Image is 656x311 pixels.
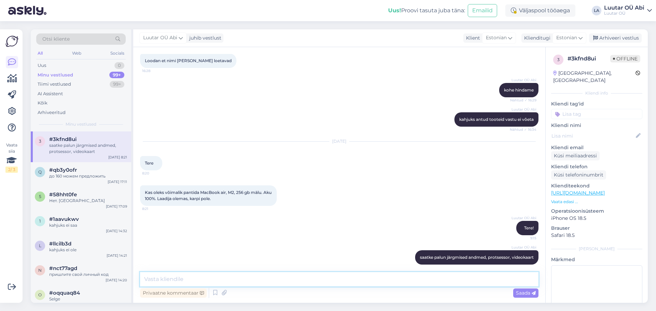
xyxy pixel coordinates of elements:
[551,246,642,252] div: [PERSON_NAME]
[110,81,124,88] div: 99+
[504,87,534,93] span: kohe hindame
[420,255,534,260] span: saatke palun järgmised andmed, protsessor, videokaart
[38,81,71,88] div: Tiimi vestlused
[510,98,536,103] span: Nähtud ✓ 16:29
[49,142,127,155] div: saatke palun järgmised andmed, protsessor, videokaart
[511,236,536,241] span: 9:15
[551,182,642,189] p: Klienditeekond
[551,144,642,151] p: Kliendi email
[106,204,127,209] div: [DATE] 17:09
[38,100,47,107] div: Kõik
[551,100,642,108] p: Kliendi tag'id
[568,55,610,63] div: # 3kfnd8ui
[388,7,401,14] b: Uus!
[459,117,534,122] span: kahjuks antud tooteid vastu ei võeta
[38,90,63,97] div: AI Assistent
[551,151,600,160] div: Küsi meiliaadressi
[524,225,534,230] span: Tere!
[551,225,642,232] p: Brauser
[145,58,232,63] span: Loodan et nimi [PERSON_NAME] loetavad
[49,290,80,296] span: #oqquaq84
[39,139,41,144] span: 3
[49,136,77,142] span: #3kfnd8ui
[486,34,507,42] span: Estonian
[551,90,642,96] div: Kliendi info
[551,208,642,215] p: Operatsioonisüsteem
[551,122,642,129] p: Kliendi nimi
[511,107,536,112] span: Luutar OÜ Abi
[610,55,640,62] span: Offline
[109,72,124,79] div: 99+
[551,170,606,180] div: Küsi telefoninumbrit
[145,160,153,166] span: Tere
[140,288,207,298] div: Privaatne kommentaar
[38,109,66,116] div: Arhiveeritud
[39,194,41,199] span: 5
[36,49,44,58] div: All
[556,34,577,42] span: Estonian
[49,198,127,204] div: Нет. [GEOGRAPHIC_DATA]
[38,169,42,174] span: q
[187,34,221,42] div: juhib vestlust
[551,109,642,119] input: Lisa tag
[142,206,168,211] span: 8:21
[142,171,168,176] span: 8:20
[557,57,560,62] span: 3
[5,142,18,173] div: Vaata siia
[551,232,642,239] p: Safari 18.5
[551,199,642,205] p: Vaata edasi ...
[49,216,79,222] span: #1aavukwv
[142,68,168,73] span: 16:28
[521,34,550,42] div: Klienditugi
[49,167,77,173] span: #qb3y0ofr
[510,127,536,132] span: Nähtud ✓ 16:34
[49,271,127,278] div: пришлите свой личный код
[106,278,127,283] div: [DATE] 14:20
[511,265,536,270] span: 9:16
[42,36,70,43] span: Otsi kliente
[511,245,536,250] span: Luutar OÜ Abi
[516,290,536,296] span: Saada
[604,11,644,16] div: Luutar OÜ
[49,265,77,271] span: #nct77agd
[388,6,465,15] div: Proovi tasuta juba täna:
[49,247,127,253] div: kahjuks ei ole
[108,155,127,160] div: [DATE] 8:21
[589,33,642,43] div: Arhiveeri vestlus
[463,34,480,42] div: Klient
[108,179,127,184] div: [DATE] 17:11
[551,190,605,196] a: [URL][DOMAIN_NAME]
[604,5,652,16] a: Luutar OÜ AbiLuutar OÜ
[592,6,601,15] div: LA
[140,138,538,144] div: [DATE]
[38,72,73,79] div: Minu vestlused
[49,173,127,179] div: до 160 можем предложить
[66,121,96,127] span: Minu vestlused
[5,167,18,173] div: 2 / 3
[106,302,127,307] div: [DATE] 13:43
[71,49,83,58] div: Web
[511,215,536,221] span: Luutar OÜ Abi
[38,292,42,297] span: o
[505,4,575,17] div: Väljaspool tööaega
[551,132,634,140] input: Lisa nimi
[5,35,18,48] img: Askly Logo
[551,215,642,222] p: iPhone OS 18.5
[511,77,536,83] span: Luutar OÜ Abi
[49,222,127,228] div: kahjuks ei saa
[38,62,46,69] div: Uus
[38,268,42,273] span: n
[551,256,642,263] p: Märkmed
[107,253,127,258] div: [DATE] 14:21
[468,4,497,17] button: Emailid
[49,296,127,302] div: Selge
[39,218,41,224] span: 1
[553,70,635,84] div: [GEOGRAPHIC_DATA], [GEOGRAPHIC_DATA]
[145,190,273,201] span: Kas oleks võimalik pantida MacBook air, M2, 256 gb mälu. Aku 100%. Laadija olemas, karpi pole.
[114,62,124,69] div: 0
[143,34,177,42] span: Luutar OÜ Abi
[39,243,41,248] span: l
[551,163,642,170] p: Kliendi telefon
[109,49,126,58] div: Socials
[49,192,77,198] span: #58hht0fe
